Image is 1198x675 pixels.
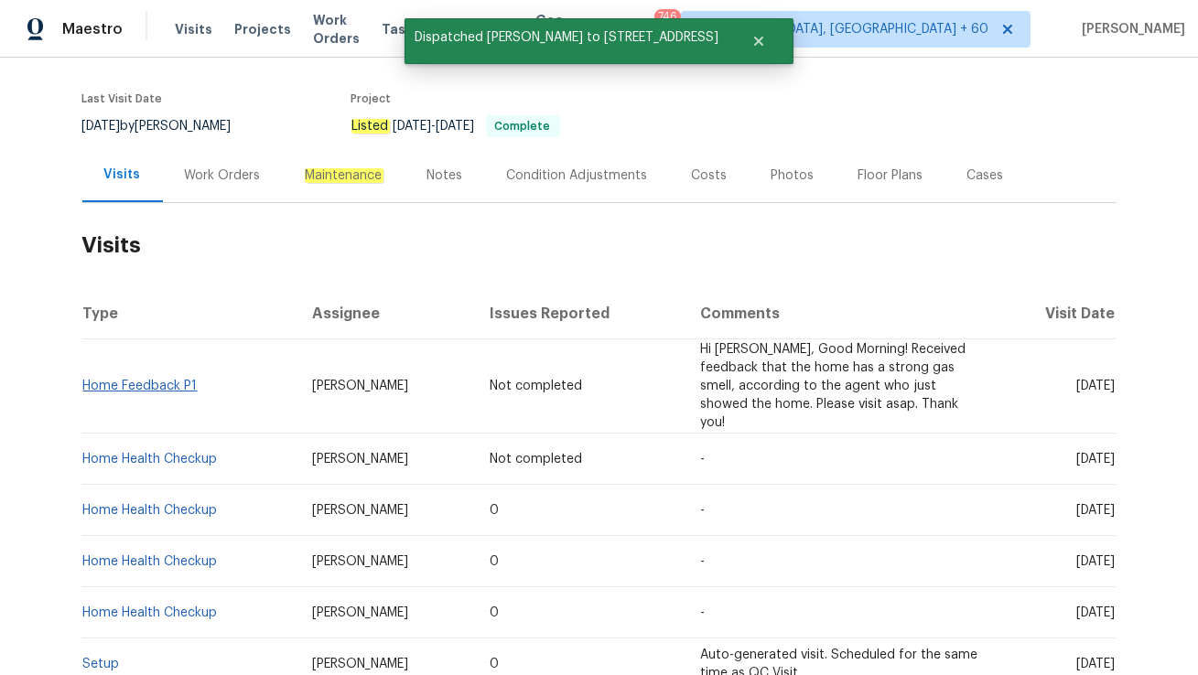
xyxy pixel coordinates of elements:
[490,380,582,392] span: Not completed
[490,555,499,568] span: 0
[82,120,121,133] span: [DATE]
[967,166,1004,185] div: Cases
[382,23,420,36] span: Tasks
[1074,20,1185,38] span: [PERSON_NAME]
[1077,380,1116,392] span: [DATE]
[394,120,432,133] span: [DATE]
[351,119,390,134] em: Listed
[83,555,218,568] a: Home Health Checkup
[1077,658,1116,670] span: [DATE]
[175,20,212,38] span: Visits
[405,18,729,57] span: Dispatched [PERSON_NAME] to [STREET_ADDRESS]
[82,93,163,104] span: Last Visit Date
[858,166,923,185] div: Floor Plans
[700,453,705,466] span: -
[996,288,1116,339] th: Visit Date
[427,166,463,185] div: Notes
[104,166,141,184] div: Visits
[394,120,475,133] span: -
[83,453,218,466] a: Home Health Checkup
[1077,453,1116,466] span: [DATE]
[490,658,499,670] span: 0
[83,658,120,670] a: Setup
[490,606,499,619] span: 0
[312,658,408,670] span: [PERSON_NAME]
[82,288,298,339] th: Type
[234,20,291,38] span: Projects
[83,380,198,392] a: Home Feedback P1
[297,288,475,339] th: Assignee
[475,288,685,339] th: Issues Reported
[700,555,705,568] span: -
[62,20,123,38] span: Maestro
[490,504,499,517] span: 0
[700,343,966,429] span: Hi [PERSON_NAME], Good Morning! Received feedback that the home has a strong gas smell, according...
[313,11,360,48] span: Work Orders
[351,93,392,104] span: Project
[658,7,677,26] div: 746
[692,166,728,185] div: Costs
[700,606,705,619] span: -
[83,606,218,619] a: Home Health Checkup
[772,166,815,185] div: Photos
[82,115,254,137] div: by [PERSON_NAME]
[1077,555,1116,568] span: [DATE]
[1077,504,1116,517] span: [DATE]
[83,504,218,517] a: Home Health Checkup
[312,453,408,466] span: [PERSON_NAME]
[535,11,623,48] span: Geo Assignments
[82,203,1117,288] h2: Visits
[696,20,988,38] span: [GEOGRAPHIC_DATA], [GEOGRAPHIC_DATA] + 60
[1077,606,1116,619] span: [DATE]
[488,121,558,132] span: Complete
[437,120,475,133] span: [DATE]
[685,288,996,339] th: Comments
[729,23,789,59] button: Close
[700,504,705,517] span: -
[507,166,648,185] div: Condition Adjustments
[312,504,408,517] span: [PERSON_NAME]
[185,166,261,185] div: Work Orders
[312,380,408,392] span: [PERSON_NAME]
[312,606,408,619] span: [PERSON_NAME]
[305,168,383,183] em: Maintenance
[312,555,408,568] span: [PERSON_NAME]
[490,453,582,466] span: Not completed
